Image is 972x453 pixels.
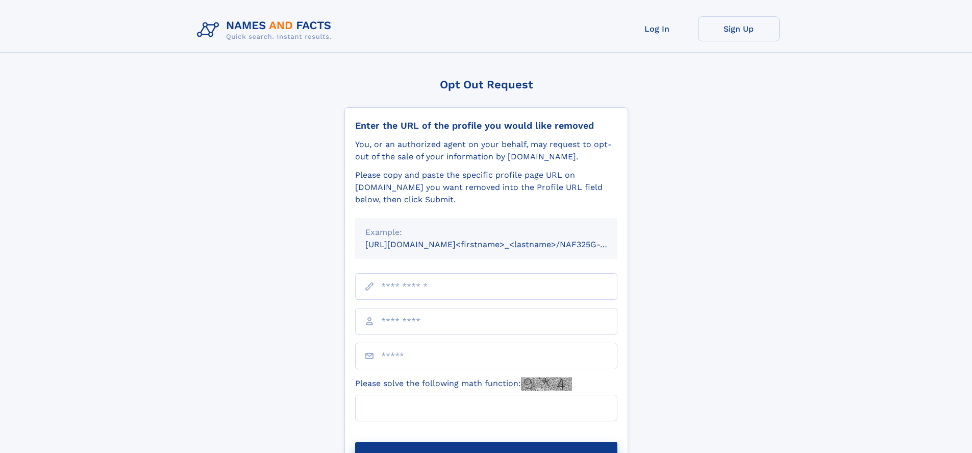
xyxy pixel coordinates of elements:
[365,240,637,249] small: [URL][DOMAIN_NAME]<firstname>_<lastname>/NAF325G-xxxxxxxx
[193,16,340,44] img: Logo Names and Facts
[355,377,572,391] label: Please solve the following math function:
[365,226,607,239] div: Example:
[355,120,617,131] div: Enter the URL of the profile you would like removed
[698,16,780,41] a: Sign Up
[344,78,628,91] div: Opt Out Request
[355,169,617,206] div: Please copy and paste the specific profile page URL on [DOMAIN_NAME] you want removed into the Pr...
[616,16,698,41] a: Log In
[355,138,617,163] div: You, or an authorized agent on your behalf, may request to opt-out of the sale of your informatio...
